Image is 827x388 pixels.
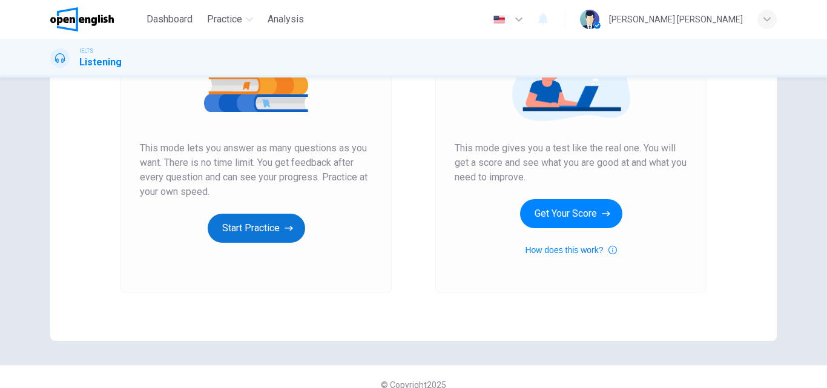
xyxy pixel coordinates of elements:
button: Analysis [263,8,309,30]
button: Dashboard [142,8,197,30]
button: How does this work? [525,243,616,257]
span: Practice [207,12,242,27]
span: This mode lets you answer as many questions as you want. There is no time limit. You get feedback... [140,141,372,199]
a: OpenEnglish logo [50,7,142,31]
button: Practice [202,8,258,30]
img: OpenEnglish logo [50,7,114,31]
div: [PERSON_NAME] [PERSON_NAME] [609,12,743,27]
img: Profile picture [580,10,599,29]
span: IELTS [79,47,93,55]
button: Get Your Score [520,199,622,228]
h1: Listening [79,55,122,70]
span: Dashboard [147,12,193,27]
span: Analysis [268,12,304,27]
button: Start Practice [208,214,305,243]
span: This mode gives you a test like the real one. You will get a score and see what you are good at a... [455,141,687,185]
img: en [492,15,507,24]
